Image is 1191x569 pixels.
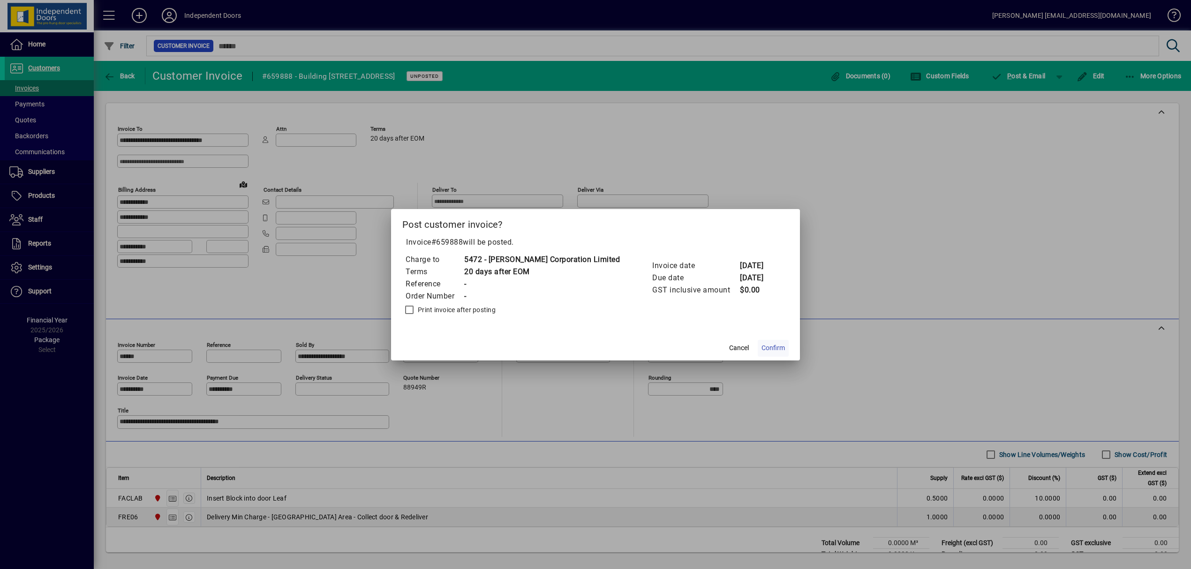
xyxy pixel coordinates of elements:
td: Invoice date [652,260,739,272]
td: - [464,290,620,302]
td: - [464,278,620,290]
td: Order Number [405,290,464,302]
td: $0.00 [739,284,777,296]
td: Due date [652,272,739,284]
button: Cancel [724,340,754,357]
h2: Post customer invoice? [391,209,800,236]
td: GST inclusive amount [652,284,739,296]
td: Terms [405,266,464,278]
td: 20 days after EOM [464,266,620,278]
td: Reference [405,278,464,290]
button: Confirm [758,340,789,357]
span: #659888 [431,238,463,247]
td: [DATE] [739,260,777,272]
label: Print invoice after posting [416,305,496,314]
span: Confirm [761,343,785,353]
td: 5472 - [PERSON_NAME] Corporation Limited [464,254,620,266]
td: [DATE] [739,272,777,284]
span: Cancel [729,343,749,353]
td: Charge to [405,254,464,266]
p: Invoice will be posted . [402,237,789,248]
